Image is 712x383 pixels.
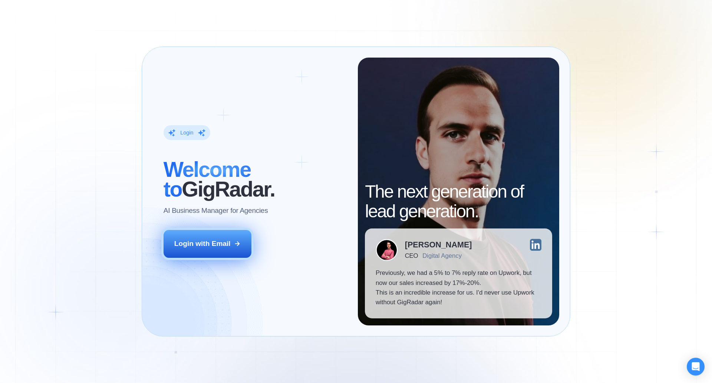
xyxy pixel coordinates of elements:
[365,182,552,221] h2: The next generation of lead generation.
[687,358,705,376] div: Open Intercom Messenger
[405,241,472,249] div: [PERSON_NAME]
[164,206,268,215] p: AI Business Manager for Agencies
[164,158,251,201] span: Welcome to
[405,252,418,259] div: CEO
[164,230,252,257] button: Login with Email
[422,252,462,259] div: Digital Agency
[376,268,541,308] p: Previously, we had a 5% to 7% reply rate on Upwork, but now our sales increased by 17%-20%. This ...
[174,239,231,249] div: Login with Email
[180,129,193,136] div: Login
[164,160,347,199] h2: ‍ GigRadar.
